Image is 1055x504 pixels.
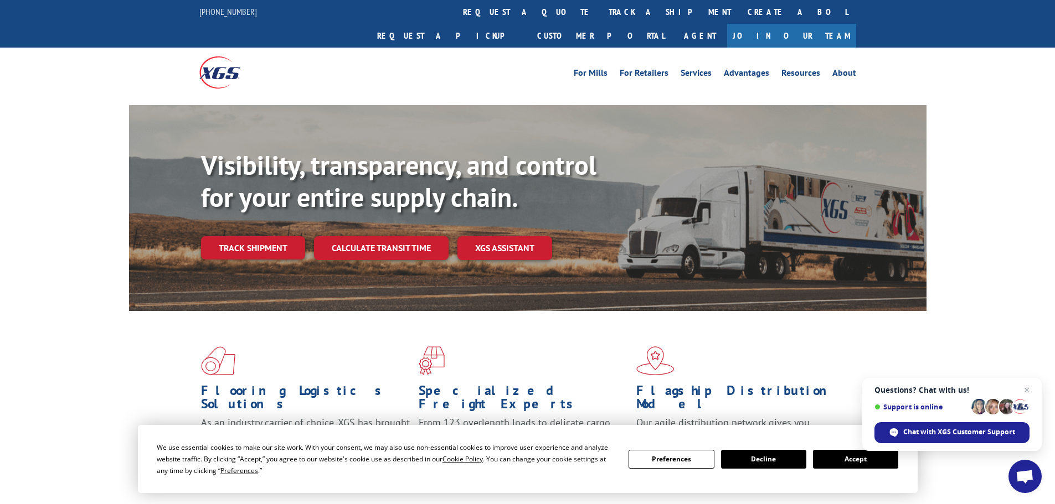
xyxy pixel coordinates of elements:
a: [PHONE_NUMBER] [199,6,257,17]
span: Chat with XGS Customer Support [903,427,1015,437]
b: Visibility, transparency, and control for your entire supply chain. [201,148,596,214]
button: Preferences [629,450,714,469]
a: Resources [781,69,820,81]
button: Decline [721,450,806,469]
a: Services [681,69,712,81]
a: XGS ASSISTANT [457,236,552,260]
a: Track shipment [201,236,305,259]
span: Our agile distribution network gives you nationwide inventory management on demand. [636,416,840,442]
span: Close chat [1020,383,1033,397]
a: Customer Portal [529,24,673,48]
a: For Mills [574,69,608,81]
a: Calculate transit time [314,236,449,260]
a: About [832,69,856,81]
div: Cookie Consent Prompt [138,425,918,493]
img: xgs-icon-total-supply-chain-intelligence-red [201,346,235,375]
img: xgs-icon-flagship-distribution-model-red [636,346,675,375]
a: Join Our Team [727,24,856,48]
span: Cookie Policy [442,454,483,464]
span: Support is online [874,403,967,411]
img: xgs-icon-focused-on-flooring-red [419,346,445,375]
span: As an industry carrier of choice, XGS has brought innovation and dedication to flooring logistics... [201,416,410,455]
a: Advantages [724,69,769,81]
a: For Retailers [620,69,668,81]
p: From 123 overlength loads to delicate cargo, our experienced staff knows the best way to move you... [419,416,628,465]
div: We use essential cookies to make our site work. With your consent, we may also use non-essential ... [157,441,615,476]
span: Preferences [220,466,258,475]
span: Questions? Chat with us! [874,386,1030,394]
a: Request a pickup [369,24,529,48]
h1: Flooring Logistics Solutions [201,384,410,416]
div: Open chat [1008,460,1042,493]
h1: Specialized Freight Experts [419,384,628,416]
a: Agent [673,24,727,48]
div: Chat with XGS Customer Support [874,422,1030,443]
button: Accept [813,450,898,469]
h1: Flagship Distribution Model [636,384,846,416]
